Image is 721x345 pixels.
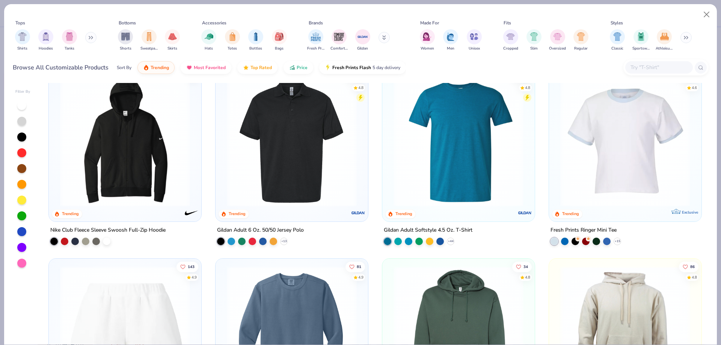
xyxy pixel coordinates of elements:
[225,29,240,51] div: filter for Totes
[557,77,694,206] img: d6d3271d-a54d-4ee1-a2e2-6c04d29e0911
[525,274,530,280] div: 4.8
[119,20,136,26] div: Bottoms
[355,29,370,51] div: filter for Gildan
[325,65,331,71] img: flash.gif
[447,46,454,51] span: Men
[188,265,195,268] span: 143
[503,29,518,51] div: filter for Cropped
[358,85,364,91] div: 4.8
[15,89,30,95] div: Filter By
[307,29,324,51] div: filter for Fresh Prints
[307,46,324,51] span: Fresh Prints
[330,29,348,51] div: filter for Comfort Colors
[118,29,133,51] button: filter button
[332,65,371,71] span: Fresh Prints Flash
[351,205,366,220] img: Gildan logo
[443,29,458,51] button: filter button
[467,29,482,51] div: filter for Unisex
[330,29,348,51] button: filter button
[360,77,498,206] img: 4e3280f1-c9f2-4cad-a8ab-4447660dba31
[523,265,528,268] span: 34
[420,29,435,51] button: filter button
[423,32,431,41] img: Women Image
[610,29,625,51] button: filter button
[448,239,453,244] span: + 44
[525,85,530,91] div: 4.8
[574,46,588,51] span: Regular
[284,61,313,74] button: Price
[181,61,231,74] button: Most Favorited
[15,29,30,51] button: filter button
[420,29,435,51] div: filter for Women
[503,46,518,51] span: Cropped
[243,65,249,71] img: TopRated.gif
[319,61,406,74] button: Fresh Prints Flash5 day delivery
[201,29,216,51] button: filter button
[577,32,585,41] img: Regular Image
[117,64,131,71] div: Sort By
[700,8,714,22] button: Close
[248,29,263,51] button: filter button
[248,29,263,51] div: filter for Bottles
[549,29,566,51] div: filter for Oversized
[357,31,368,42] img: Gildan Image
[373,63,400,72] span: 5 day delivery
[679,261,698,272] button: Like
[120,46,131,51] span: Shorts
[470,32,478,41] img: Unisex Image
[656,46,673,51] span: Athleisure
[177,261,199,272] button: Like
[167,46,177,51] span: Skirts
[309,20,323,26] div: Brands
[420,20,439,26] div: Made For
[630,63,688,72] input: Try "T-Shirt"
[553,32,562,41] img: Oversized Image
[165,29,180,51] button: filter button
[573,29,588,51] div: filter for Regular
[50,226,166,235] div: Nike Club Fleece Sleeve Swoosh Full-Zip Hoodie
[443,29,458,51] div: filter for Men
[384,226,472,235] div: Gildan Adult Softstyle 4.5 Oz. T-Shirt
[118,29,133,51] div: filter for Shorts
[573,29,588,51] button: filter button
[526,29,542,51] div: filter for Slim
[357,46,368,51] span: Gildan
[611,20,623,26] div: Styles
[660,32,669,41] img: Athleisure Image
[223,77,360,206] img: 58f3562e-1865-49f9-a059-47c567f7ec2e
[527,77,664,206] img: ab0ef8e7-4325-4ec5-80a1-ba222ecd1bed
[18,32,27,41] img: Shirts Image
[467,29,482,51] button: filter button
[632,46,650,51] span: Sportswear
[297,65,308,71] span: Price
[192,274,197,280] div: 4.9
[252,32,260,41] img: Bottles Image
[137,61,175,74] button: Trending
[184,205,199,220] img: Nike logo
[217,226,304,235] div: Gildan Adult 6 Oz. 50/50 Jersey Polo
[65,46,74,51] span: Tanks
[225,29,240,51] button: filter button
[682,210,698,215] span: Exclusive
[38,29,53,51] button: filter button
[310,31,321,42] img: Fresh Prints Image
[503,29,518,51] button: filter button
[390,77,527,206] img: 6e5b4623-b2d7-47aa-a31d-c127d7126a18
[345,261,365,272] button: Like
[275,46,284,51] span: Bags
[530,46,538,51] span: Slim
[275,32,283,41] img: Bags Image
[530,32,538,41] img: Slim Image
[140,46,158,51] span: Sweatpants
[637,32,645,41] img: Sportswear Image
[168,32,177,41] img: Skirts Image
[65,32,74,41] img: Tanks Image
[249,46,262,51] span: Bottles
[333,31,345,42] img: Comfort Colors Image
[205,46,213,51] span: Hats
[690,265,695,268] span: 86
[165,29,180,51] div: filter for Skirts
[551,226,617,235] div: Fresh Prints Ringer Mini Tee
[632,29,650,51] button: filter button
[656,29,673,51] div: filter for Athleisure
